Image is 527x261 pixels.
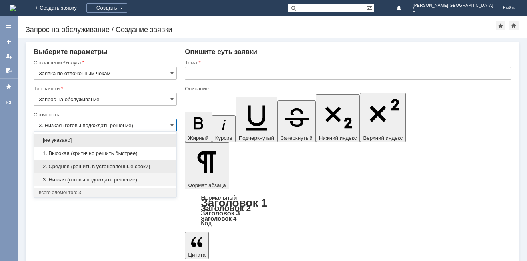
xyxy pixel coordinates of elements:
[39,163,172,170] span: 2. Средняя (решить в установленные сроки)
[360,93,406,142] button: Верхний индекс
[10,5,16,11] img: logo
[34,48,108,56] span: Выберите параметры
[39,189,172,196] div: всего элементов: 3
[185,232,209,259] button: Цитата
[185,112,212,142] button: Жирный
[2,96,15,109] a: КЗ
[363,135,403,141] span: Верхний индекс
[239,135,274,141] span: Подчеркнутый
[86,3,127,13] div: Создать
[39,137,172,143] span: [не указано]
[201,197,267,209] a: Заголовок 1
[496,21,505,30] div: Добавить в избранное
[34,60,175,65] div: Соглашение/Услуга
[236,97,277,142] button: Подчеркнутый
[277,100,316,142] button: Зачеркнутый
[281,135,313,141] span: Зачеркнутый
[185,86,509,91] div: Описание
[201,203,251,213] a: Заголовок 2
[316,94,360,142] button: Нижний индекс
[201,194,237,201] a: Нормальный
[34,86,175,91] div: Тип заявки
[185,142,229,189] button: Формат абзаца
[215,135,232,141] span: Курсив
[319,135,357,141] span: Нижний индекс
[185,195,511,226] div: Формат абзаца
[212,115,236,142] button: Курсив
[39,150,172,157] span: 1. Высокая (критично решить быстрее)
[2,100,15,106] div: КЗ
[366,4,374,11] span: Расширенный поиск
[413,8,493,13] span: 1
[39,177,172,183] span: 3. Низкая (готовы подождать решение)
[201,220,212,227] a: Код
[2,64,15,77] a: Мои согласования
[201,215,236,222] a: Заголовок 4
[185,60,509,65] div: Тема
[34,112,175,117] div: Срочность
[185,48,257,56] span: Опишите суть заявки
[2,50,15,62] a: Мои заявки
[2,35,15,48] a: Создать заявку
[188,182,226,188] span: Формат абзаца
[10,5,16,11] a: Перейти на домашнюю страницу
[26,26,496,34] div: Запрос на обслуживание / Создание заявки
[413,3,493,8] span: [PERSON_NAME][GEOGRAPHIC_DATA]
[188,135,209,141] span: Жирный
[201,209,240,217] a: Заголовок 3
[509,21,519,30] div: Сделать домашней страницей
[188,252,206,258] span: Цитата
